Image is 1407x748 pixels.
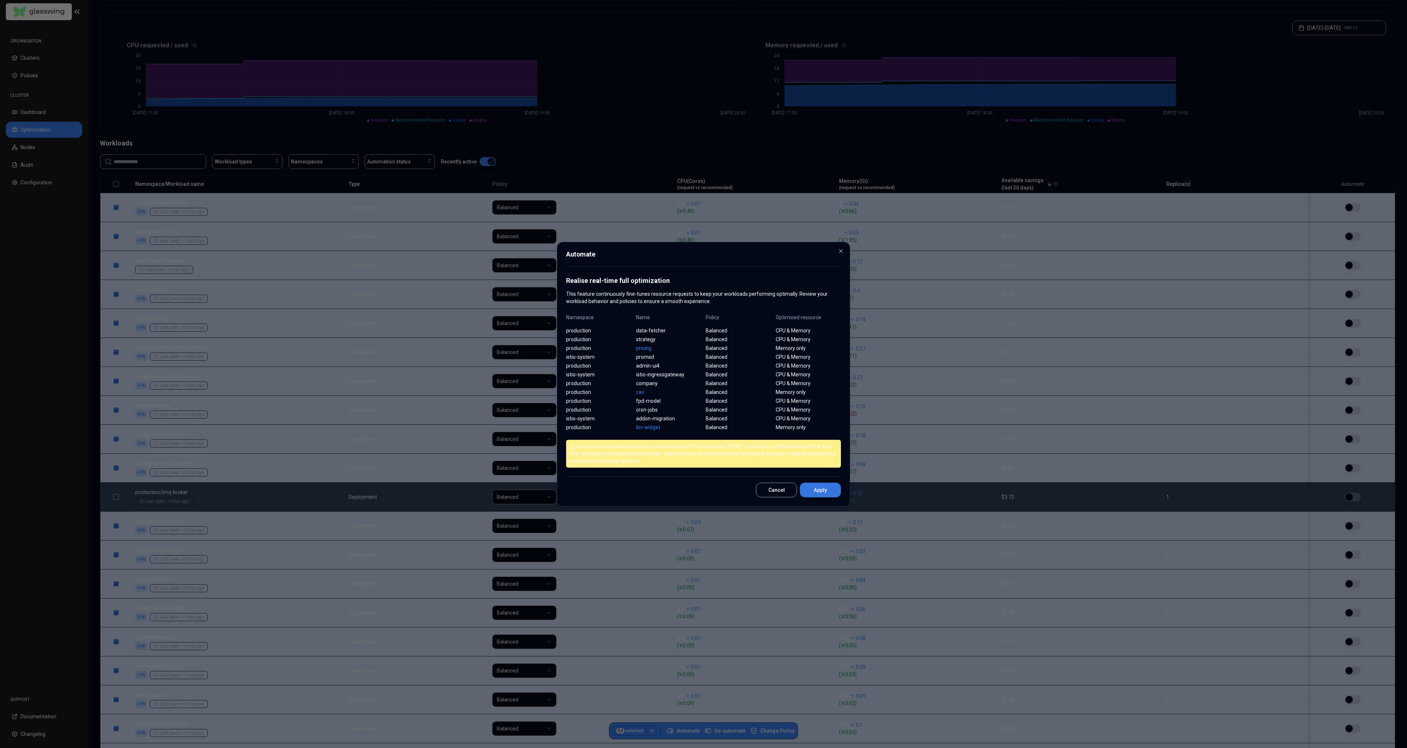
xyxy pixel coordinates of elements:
span: CPU & Memory [776,353,841,361]
span: Balanced [706,362,771,369]
span: CPU & Memory [776,336,841,343]
span: Policy [706,314,771,321]
span: Balanced [706,415,771,422]
span: Balanced [706,424,771,431]
span: Namespace [566,314,632,321]
span: CPU & Memory [776,380,841,387]
span: Balanced [706,380,771,387]
span: data-fetcher [636,327,702,334]
span: promsd [636,353,702,361]
span: istio-system [566,415,632,422]
span: production [566,397,632,405]
span: production [566,327,632,334]
span: strategy [636,336,702,343]
p: One or more workloads have an active Horizontal Pod Autoscaler (HPA). To prevent conflicts betwee... [566,440,841,468]
span: CPU & Memory [776,371,841,378]
p: Realise real-time full optimization [566,276,841,286]
span: Memory only [776,388,841,396]
span: addon-migration [636,415,702,422]
span: production [566,388,632,396]
span: Balanced [706,344,771,352]
span: ibv-widget: HPA on CPU [636,424,702,431]
span: Balanced [706,336,771,343]
span: cron-jobs [636,406,702,413]
span: production [566,424,632,431]
span: Memory only [776,344,841,352]
span: CPU & Memory [776,327,841,334]
button: Cancel [756,483,797,497]
span: pricing: HPA on CPU [636,344,702,352]
span: istio-ingressgateway [636,371,702,378]
span: company [636,380,702,387]
span: CPU & Memory [776,406,841,413]
span: Balanced [706,327,771,334]
span: Balanced [706,388,771,396]
span: cav: HPA on CPU [636,388,702,396]
span: production [566,362,632,369]
span: Balanced [706,353,771,361]
span: istio-system [566,353,632,361]
span: production [566,406,632,413]
span: istio-system [566,371,632,378]
span: CPU & Memory [776,397,841,405]
span: Balanced [706,406,771,413]
span: Memory only [776,424,841,431]
h2: Automate [566,251,841,267]
span: Balanced [706,371,771,378]
div: This feature continuously fine-tunes resource requests to keep your workloads performing optimall... [566,276,841,305]
button: Apply [800,483,841,497]
span: Name [636,314,702,321]
span: CPU & Memory [776,415,841,422]
span: production [566,336,632,343]
span: admin-ui4 [636,362,702,369]
span: production [566,344,632,352]
span: Optimised resource [776,314,841,321]
span: production [566,380,632,387]
span: fpd-model [636,397,702,405]
span: CPU & Memory [776,362,841,369]
span: Balanced [706,397,771,405]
